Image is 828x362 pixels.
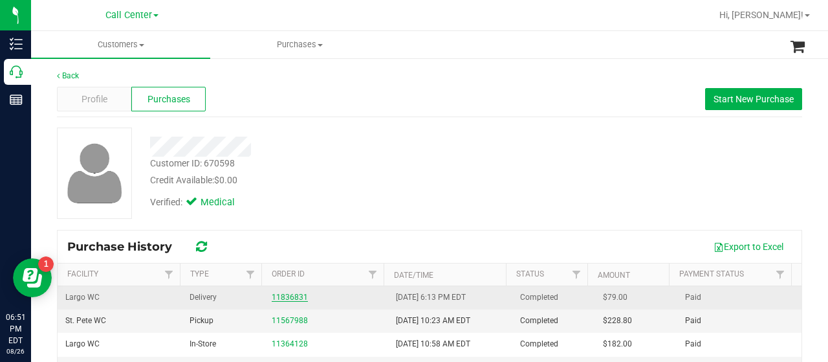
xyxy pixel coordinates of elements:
inline-svg: Reports [10,93,23,106]
a: Filter [362,264,384,286]
a: Back [57,71,79,80]
a: 11836831 [272,293,308,302]
a: Facility [67,269,98,278]
iframe: Resource center [13,258,52,297]
a: Status [516,269,544,278]
span: $0.00 [214,175,237,185]
p: 08/26 [6,346,25,356]
span: Customers [31,39,210,51]
span: Paid [685,338,701,350]
a: Customers [31,31,210,58]
span: Largo WC [65,338,100,350]
span: Completed [520,338,558,350]
span: Pickup [190,315,213,327]
span: Paid [685,315,701,327]
span: $182.00 [603,338,632,350]
span: $79.00 [603,291,627,304]
span: Delivery [190,291,217,304]
iframe: Resource center unread badge [38,256,54,272]
span: In-Store [190,338,216,350]
a: 11364128 [272,339,308,348]
span: [DATE] 10:58 AM EDT [396,338,470,350]
a: Type [190,269,209,278]
a: Date/Time [394,271,433,280]
a: 11567988 [272,316,308,325]
inline-svg: Call Center [10,65,23,78]
span: Purchase History [67,240,185,254]
a: Amount [598,271,630,280]
a: Payment Status [679,269,744,278]
a: Filter [240,264,261,286]
p: 06:51 PM EDT [6,311,25,346]
span: Paid [685,291,701,304]
a: Purchases [210,31,389,58]
a: Filter [566,264,587,286]
span: Purchases [211,39,389,51]
button: Start New Purchase [705,88,802,110]
span: Medical [201,196,252,210]
span: Start New Purchase [714,94,794,104]
div: Credit Available: [150,174,513,187]
span: Profile [82,93,107,106]
img: user-icon.png [61,140,129,207]
span: [DATE] 10:23 AM EDT [396,315,470,327]
a: Filter [158,264,180,286]
span: $228.80 [603,315,632,327]
span: Completed [520,315,558,327]
span: Hi, [PERSON_NAME]! [719,10,803,20]
span: [DATE] 6:13 PM EDT [396,291,466,304]
a: Filter [770,264,791,286]
div: Customer ID: 670598 [150,157,235,170]
div: Verified: [150,196,252,210]
button: Export to Excel [705,236,792,258]
inline-svg: Inventory [10,38,23,51]
span: Largo WC [65,291,100,304]
span: Completed [520,291,558,304]
a: Order ID [272,269,305,278]
span: St. Pete WC [65,315,106,327]
span: Call Center [105,10,152,21]
span: Purchases [147,93,190,106]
